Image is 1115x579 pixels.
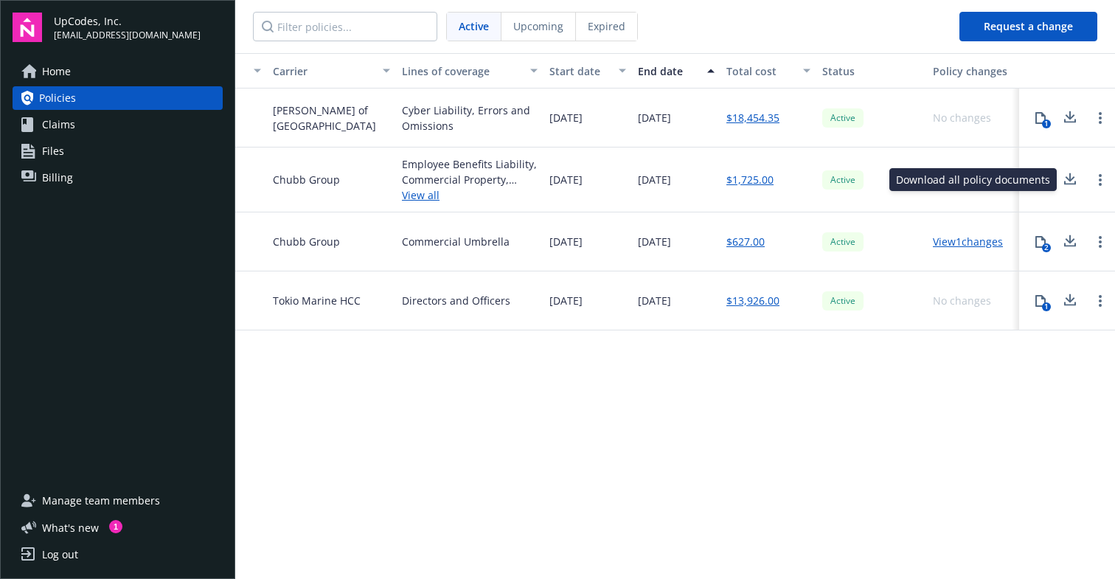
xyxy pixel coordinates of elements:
[549,110,583,125] span: [DATE]
[588,18,625,34] span: Expired
[1091,233,1109,251] a: Open options
[927,53,1019,89] button: Policy changes
[726,172,774,187] a: $1,725.00
[822,63,921,79] div: Status
[13,60,223,83] a: Home
[42,60,71,83] span: Home
[396,53,543,89] button: Lines of coverage
[13,86,223,110] a: Policies
[42,489,160,513] span: Manage team members
[402,63,521,79] div: Lines of coverage
[828,111,858,125] span: Active
[632,53,720,89] button: End date
[828,173,858,187] span: Active
[402,156,538,187] div: Employee Benefits Liability, Commercial Property, General Liability, Commercial Auto Liability
[549,293,583,308] span: [DATE]
[273,63,374,79] div: Carrier
[13,139,223,163] a: Files
[273,172,340,187] span: Chubb Group
[726,293,779,308] a: $13,926.00
[1026,103,1055,133] button: 1
[1026,286,1055,316] button: 1
[1091,109,1109,127] a: Open options
[459,18,489,34] span: Active
[402,234,510,249] div: Commercial Umbrella
[828,294,858,308] span: Active
[1042,119,1051,128] div: 1
[933,110,991,125] div: No changes
[109,520,122,533] div: 1
[402,187,538,203] a: View all
[933,235,1003,249] a: View 1 changes
[549,172,583,187] span: [DATE]
[933,63,1013,79] div: Policy changes
[54,29,201,42] span: [EMAIL_ADDRESS][DOMAIN_NAME]
[638,293,671,308] span: [DATE]
[638,172,671,187] span: [DATE]
[273,293,361,308] span: Tokio Marine HCC
[13,113,223,136] a: Claims
[726,110,779,125] a: $18,454.35
[13,489,223,513] a: Manage team members
[13,166,223,190] a: Billing
[13,520,122,535] button: What's new1
[39,86,76,110] span: Policies
[543,53,632,89] button: Start date
[889,168,1057,191] div: Download all policy documents
[1091,292,1109,310] a: Open options
[959,12,1097,41] button: Request a change
[726,234,765,249] a: $627.00
[273,234,340,249] span: Chubb Group
[42,139,64,163] span: Files
[273,103,390,134] span: [PERSON_NAME] of [GEOGRAPHIC_DATA]
[1026,227,1055,257] button: 2
[1042,302,1051,311] div: 1
[1091,171,1109,189] a: Open options
[638,234,671,249] span: [DATE]
[402,293,510,308] div: Directors and Officers
[54,13,201,29] span: UpCodes, Inc.
[549,63,610,79] div: Start date
[402,103,538,134] div: Cyber Liability, Errors and Omissions
[267,53,396,89] button: Carrier
[816,53,927,89] button: Status
[54,13,223,42] button: UpCodes, Inc.[EMAIL_ADDRESS][DOMAIN_NAME]
[253,12,437,41] input: Filter policies...
[549,234,583,249] span: [DATE]
[638,63,698,79] div: End date
[1026,165,1055,195] button: 1
[828,235,858,249] span: Active
[13,13,42,42] img: navigator-logo.svg
[42,520,99,535] span: What ' s new
[726,63,794,79] div: Total cost
[42,543,78,566] div: Log out
[638,110,671,125] span: [DATE]
[42,113,75,136] span: Claims
[933,293,991,308] div: No changes
[720,53,816,89] button: Total cost
[1042,243,1051,252] div: 2
[513,18,563,34] span: Upcoming
[42,166,73,190] span: Billing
